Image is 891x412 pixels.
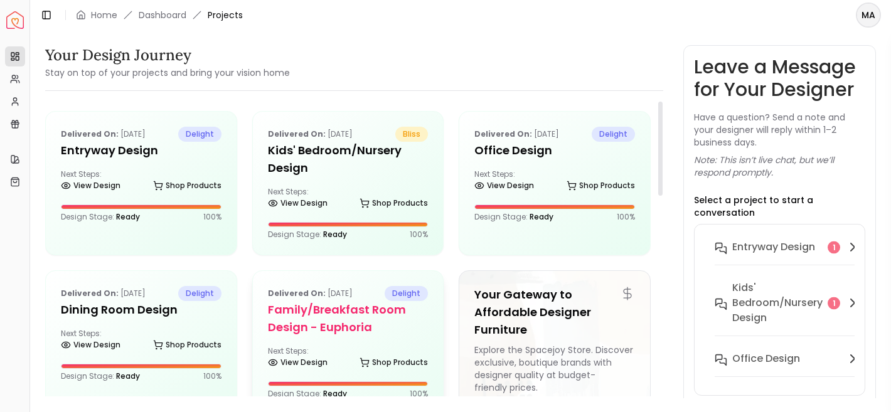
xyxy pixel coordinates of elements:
[617,212,635,222] p: 100 %
[395,127,428,142] span: bliss
[45,66,290,79] small: Stay on top of your projects and bring your vision home
[61,129,119,139] b: Delivered on:
[732,240,815,255] h6: entryway design
[360,194,428,212] a: Shop Products
[153,177,221,194] a: Shop Products
[410,230,428,240] p: 100 %
[732,351,800,366] h6: Office Design
[567,177,635,194] a: Shop Products
[268,286,353,301] p: [DATE]
[6,11,24,29] img: Spacejoy Logo
[592,127,635,142] span: delight
[694,154,865,179] p: Note: This isn’t live chat, but we’ll respond promptly.
[45,45,290,65] h3: Your Design Journey
[61,336,120,354] a: View Design
[360,354,428,371] a: Shop Products
[732,280,823,325] h6: Kids' Bedroom/Nursery design
[474,286,635,339] h5: Your Gateway to Affordable Designer Furniture
[856,3,881,28] button: MA
[116,371,140,381] span: Ready
[61,288,119,298] b: Delivered on:
[268,389,347,399] p: Design Stage:
[268,346,429,371] div: Next Steps:
[694,56,865,101] h3: Leave a Message for Your Designer
[61,329,221,354] div: Next Steps:
[61,371,140,381] p: Design Stage:
[61,177,120,194] a: View Design
[474,344,635,394] div: Explore the Spacejoy Store. Discover exclusive, boutique brands with designer quality at budget-f...
[76,9,243,21] nav: breadcrumb
[116,211,140,222] span: Ready
[178,286,221,301] span: delight
[530,211,553,222] span: Ready
[268,354,328,371] a: View Design
[268,301,429,336] h5: Family/Breakfast Room Design - Euphoria
[61,169,221,194] div: Next Steps:
[828,241,840,254] div: 1
[385,286,428,301] span: delight
[410,389,428,399] p: 100 %
[694,194,865,219] p: Select a project to start a conversation
[178,127,221,142] span: delight
[323,388,347,399] span: Ready
[61,127,146,142] p: [DATE]
[474,142,635,159] h5: Office Design
[474,127,559,142] p: [DATE]
[474,129,532,139] b: Delivered on:
[153,336,221,354] a: Shop Products
[474,212,553,222] p: Design Stage:
[268,288,326,298] b: Delivered on:
[705,346,870,387] button: Office Design
[705,275,870,346] button: Kids' Bedroom/Nursery design1
[61,212,140,222] p: Design Stage:
[828,297,840,310] div: 1
[139,9,186,21] a: Dashboard
[91,9,117,21] a: Home
[268,142,429,177] h5: Kids' Bedroom/Nursery design
[694,111,865,149] p: Have a question? Send a note and your designer will reply within 1–2 business days.
[474,177,534,194] a: View Design
[203,371,221,381] p: 100 %
[268,187,429,212] div: Next Steps:
[268,127,353,142] p: [DATE]
[6,11,24,29] a: Spacejoy
[61,301,221,319] h5: Dining Room Design
[208,9,243,21] span: Projects
[61,286,146,301] p: [DATE]
[323,229,347,240] span: Ready
[268,230,347,240] p: Design Stage:
[268,194,328,212] a: View Design
[61,142,221,159] h5: entryway design
[268,129,326,139] b: Delivered on:
[857,4,880,26] span: MA
[705,235,870,275] button: entryway design1
[203,212,221,222] p: 100 %
[474,169,635,194] div: Next Steps:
